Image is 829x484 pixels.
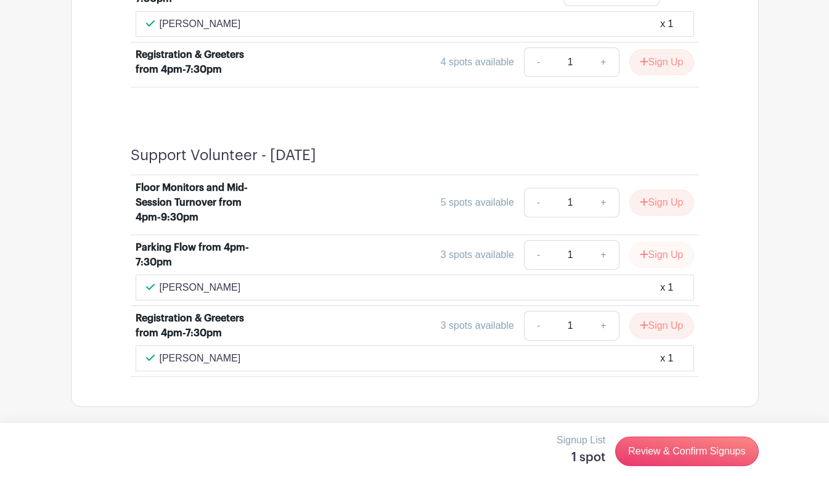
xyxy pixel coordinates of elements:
[660,280,673,295] div: x 1
[557,433,605,448] p: Signup List
[615,437,758,466] a: Review & Confirm Signups
[629,49,694,75] button: Sign Up
[524,240,552,270] a: -
[629,242,694,268] button: Sign Up
[136,240,261,270] div: Parking Flow from 4pm-7:30pm
[160,280,241,295] p: [PERSON_NAME]
[629,190,694,216] button: Sign Up
[524,188,552,217] a: -
[441,318,514,333] div: 3 spots available
[136,180,261,225] div: Floor Monitors and Mid-Session Turnover from 4pm-9:30pm
[160,17,241,31] p: [PERSON_NAME]
[588,47,619,77] a: +
[441,195,514,210] div: 5 spots available
[131,147,316,164] h4: Support Volunteer - [DATE]
[160,351,241,366] p: [PERSON_NAME]
[524,311,552,341] a: -
[441,248,514,262] div: 3 spots available
[660,17,673,31] div: x 1
[588,240,619,270] a: +
[588,188,619,217] a: +
[136,311,261,341] div: Registration & Greeters from 4pm-7:30pm
[660,351,673,366] div: x 1
[629,313,694,339] button: Sign Up
[524,47,552,77] a: -
[588,311,619,341] a: +
[557,450,605,465] h5: 1 spot
[136,47,261,77] div: Registration & Greeters from 4pm-7:30pm
[441,55,514,70] div: 4 spots available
